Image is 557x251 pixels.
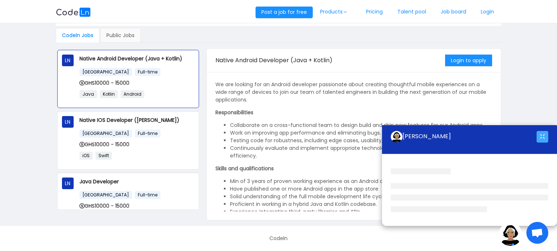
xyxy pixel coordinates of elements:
img: ground.ddcf5dcf.png [499,223,522,246]
span: Full-time [135,191,160,199]
li: Collaborate on a cross-functional team to design build and ship new features for our Android apps. [230,121,492,129]
i: icon: down [343,10,347,14]
p: Java Developer [79,178,194,186]
span: LN [65,55,70,66]
span: GHS10000 - 15000 [79,141,129,148]
li: Min of 3 years of proven working experience as an Android developer [230,178,492,185]
span: Swift [96,152,112,160]
p: Native IOS Developer ([PERSON_NAME]) [79,116,194,124]
span: GHS10000 - 15000 [79,79,129,87]
img: ground.ddcf5dcf.png [391,131,402,143]
span: iOS [79,152,93,160]
span: [GEOGRAPHIC_DATA] [79,130,132,138]
i: icon: dollar [79,142,85,147]
strong: Skills and qualifications [215,165,274,172]
img: logobg.f302741d.svg [56,8,91,17]
button: Post a job for free [256,7,313,18]
li: Proficient in working in a hybrid Java and Kotlin codebase. [230,200,492,208]
li: Solid understanding of the full mobile development life cycle [230,193,492,200]
strong: Responsibilities [215,109,253,116]
li: Testing code for robustness, including edge cases, usability, and general reliability. [230,137,492,144]
div: Open chat [526,222,548,244]
i: icon: dollar [79,203,85,208]
p: Native Android Developer (Java + Kotlin) [79,55,194,63]
span: LN [65,116,70,128]
button: icon: fullscreen-exit [537,131,548,143]
div: [PERSON_NAME] [391,131,537,143]
div: Public Jobs [100,28,141,43]
span: Full-time [135,68,160,76]
span: Full-time [135,130,160,138]
li: Experience integrating third-party libraries and APIs [230,208,492,216]
span: Java [79,90,97,98]
span: [GEOGRAPHIC_DATA] [79,191,132,199]
span: Android [121,90,144,98]
li: Continuously evaluate and implement appropriate technologies to maximize development efficiency. [230,144,492,160]
span: GHS10000 - 15000 [79,202,129,210]
span: [GEOGRAPHIC_DATA] [79,68,132,76]
p: We are looking for an Android developer passionate about creating thoughtful mobile experiences o... [215,81,492,104]
span: LN [65,178,70,189]
span: Native Android Developer (Java + Kotlin) [215,56,332,64]
li: Work on improving app performance and eliminating bugs. [230,129,492,137]
span: Kotlin [100,90,118,98]
i: icon: dollar [79,80,85,85]
button: Login to apply [445,55,492,66]
a: Post a job for free [256,8,313,16]
li: Have published one or more Android apps in the app store [230,185,492,193]
div: Codeln Jobs [56,28,100,43]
